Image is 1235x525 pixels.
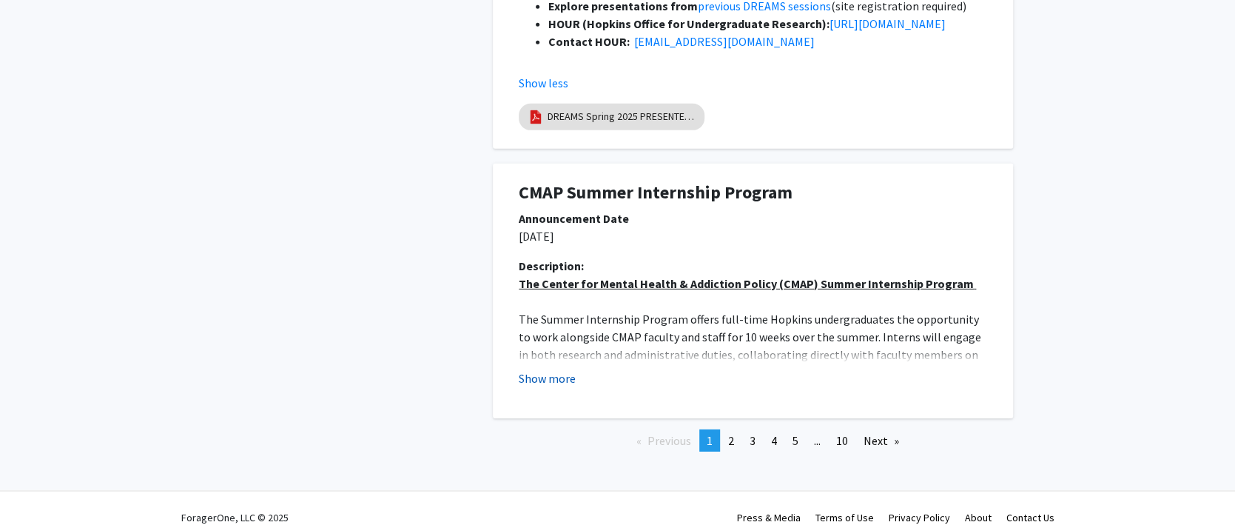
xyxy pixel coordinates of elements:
div: Description: [519,257,987,275]
p: The Summer Internship Program offers full-time Hopkins undergraduates the opportunity to work alo... [519,310,987,381]
strong: HOUR (Hopkins Office for Undergraduate Research): [548,16,829,31]
p: [DATE] [519,227,987,245]
a: Privacy Policy [889,511,950,524]
button: Show less [519,74,568,92]
a: DREAMS Spring 2025 PRESENTER Registration [548,109,696,124]
iframe: Chat [11,458,63,514]
u: The Center for Mental Health & Addiction Policy (CMAP) Summer Internship Program [519,276,974,291]
span: 2 [728,433,734,448]
span: ... [814,433,821,448]
span: 1 [707,433,713,448]
span: 5 [793,433,798,448]
a: Next page [856,429,906,452]
span: 4 [771,433,777,448]
strong: Contact HOUR: [548,34,630,49]
span: 3 [750,433,756,448]
a: [URL][DOMAIN_NAME] [829,16,946,31]
div: Announcement Date [519,210,987,227]
button: Show more [519,369,576,387]
a: Press & Media [737,511,801,524]
ul: Pagination [493,429,1013,452]
a: [EMAIL_ADDRESS][DOMAIN_NAME] [634,34,815,49]
a: About [965,511,992,524]
span: 10 [836,433,848,448]
h1: CMAP Summer Internship Program [519,182,987,204]
a: Terms of Use [815,511,874,524]
a: Contact Us [1006,511,1054,524]
img: pdf_icon.png [528,109,544,125]
span: Previous [647,433,691,448]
